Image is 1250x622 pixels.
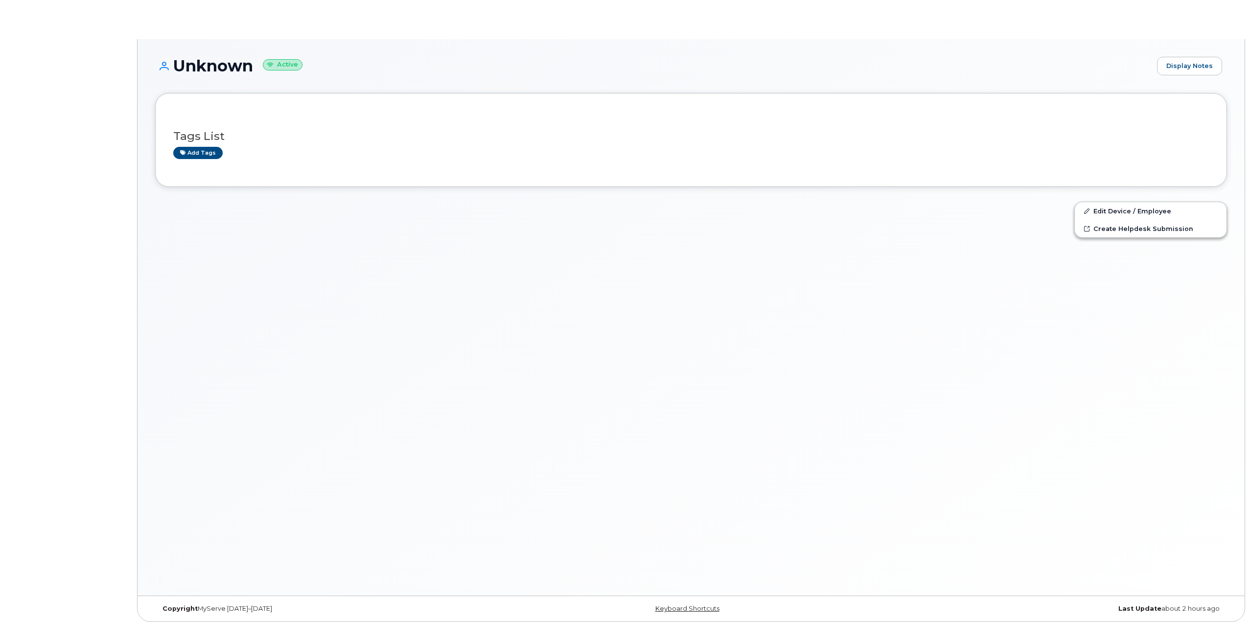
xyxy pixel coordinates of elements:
small: Active [263,59,302,70]
div: about 2 hours ago [870,605,1227,613]
div: MyServe [DATE]–[DATE] [155,605,512,613]
a: Create Helpdesk Submission [1075,220,1227,237]
a: Keyboard Shortcuts [655,605,719,612]
a: Display Notes [1157,57,1222,75]
strong: Copyright [162,605,198,612]
h1: Unknown [155,57,1152,74]
h3: Tags List [173,130,1209,142]
a: Add tags [173,147,223,159]
strong: Last Update [1118,605,1161,612]
a: Edit Device / Employee [1075,202,1227,220]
